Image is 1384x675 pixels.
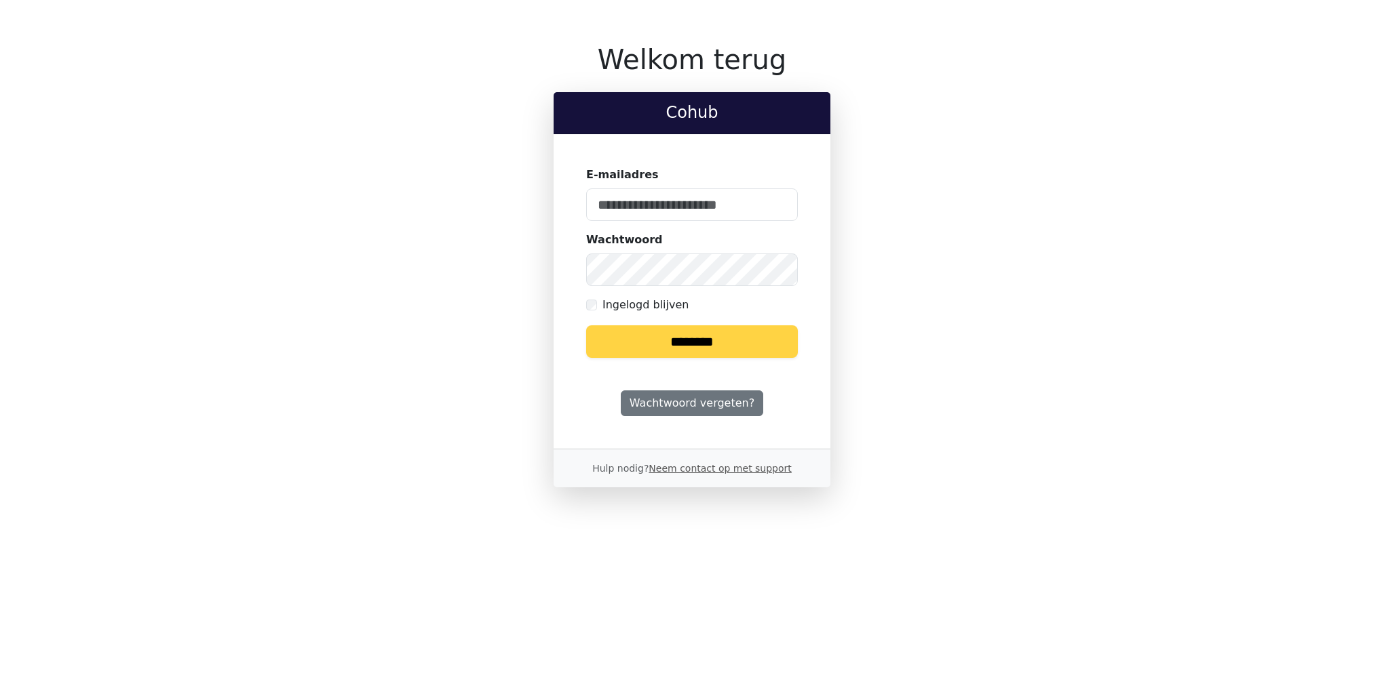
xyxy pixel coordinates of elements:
[554,43,830,76] h1: Welkom terug
[586,232,663,248] label: Wachtwoord
[592,463,792,474] small: Hulp nodig?
[649,463,791,474] a: Neem contact op met support
[621,390,763,416] a: Wachtwoord vergeten?
[586,167,659,183] label: E-mailadres
[602,297,689,313] label: Ingelogd blijven
[564,103,820,123] h2: Cohub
